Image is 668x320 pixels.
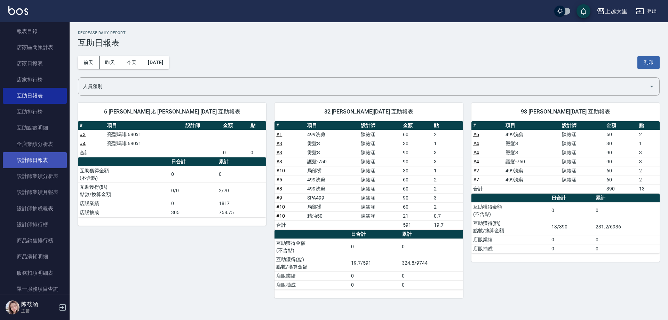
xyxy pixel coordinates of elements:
td: 305 [169,208,217,217]
th: 累計 [594,194,660,203]
th: 點 [432,121,463,130]
td: 499洗剪 [305,184,359,193]
th: 項目 [305,121,359,130]
th: 設計師 [359,121,401,130]
td: 90 [605,157,637,166]
a: #1 [276,132,282,137]
td: 0 [349,271,400,280]
th: 點 [249,121,266,130]
td: 3 [432,148,463,157]
td: 60 [401,202,432,211]
a: 服務扣項明細表 [3,265,67,281]
a: #4 [473,150,479,155]
td: 499洗剪 [504,175,560,184]
th: 項目 [105,121,184,130]
td: 燙髮S [305,148,359,157]
td: 0 [400,239,463,255]
td: 局部燙 [305,202,359,211]
th: 日合計 [169,157,217,166]
th: 項目 [504,121,560,130]
a: #10 [276,213,285,219]
h3: 互助日報表 [78,38,660,48]
div: 上越大里 [605,7,627,16]
td: 燙髮S [504,148,560,157]
button: Open [646,81,657,92]
td: 互助獲得金額 (不含點) [471,202,550,219]
span: 98 [PERSON_NAME][DATE] 互助報表 [480,108,651,115]
table: a dense table [471,121,660,194]
td: 燙髮S [305,139,359,148]
a: #10 [276,168,285,173]
img: Logo [8,6,28,15]
table: a dense table [78,157,266,217]
td: 0/0 [169,182,217,199]
td: 2 [432,184,463,193]
td: 店販抽成 [275,280,349,289]
table: a dense table [275,121,463,230]
th: 設計師 [560,121,605,130]
td: 19.7/591 [349,255,400,271]
td: 60 [401,130,432,139]
a: #3 [276,141,282,146]
td: 互助獲得金額 (不含點) [275,239,349,255]
td: 0 [169,199,217,208]
td: 2 [432,175,463,184]
td: 0.7 [432,211,463,220]
td: 60 [401,184,432,193]
a: 設計師排行榜 [3,217,67,233]
td: 店販業績 [78,199,169,208]
a: 商品消耗明細 [3,249,67,265]
td: 店販抽成 [471,244,550,253]
a: 設計師日報表 [3,152,67,168]
td: 精油50 [305,211,359,220]
h2: Decrease Daily Report [78,31,660,35]
td: 2 [637,130,660,139]
td: 30 [401,166,432,175]
td: 亮型嗎啡 680x1 [105,139,184,148]
a: 單一服務項目查詢 [3,281,67,297]
td: 陳筱涵 [359,157,401,166]
td: 0 [594,235,660,244]
td: SPA499 [305,193,359,202]
td: 2 [637,175,660,184]
td: 499洗剪 [504,130,560,139]
table: a dense table [275,230,463,290]
button: [DATE] [142,56,169,69]
td: 3 [637,157,660,166]
td: 1 [637,139,660,148]
td: 陳筱涵 [359,148,401,157]
a: #9 [276,195,282,201]
td: 0 [594,202,660,219]
td: 合計 [275,220,305,229]
h5: 陳筱涵 [21,301,57,308]
button: 昨天 [100,56,121,69]
td: 陳筱涵 [359,202,401,211]
td: 13/390 [550,219,594,235]
td: 0 [594,244,660,253]
td: 499洗剪 [305,175,359,184]
td: 499洗剪 [504,166,560,175]
td: 1817 [217,199,267,208]
th: 點 [637,121,660,130]
span: 6 [PERSON_NAME]比 [PERSON_NAME] [DATE] 互助報表 [86,108,258,115]
td: 0 [221,148,249,157]
a: 報表目錄 [3,23,67,39]
td: 324.8/9744 [400,255,463,271]
td: 0 [400,280,463,289]
th: 日合計 [550,194,594,203]
th: 日合計 [349,230,400,239]
td: 90 [401,148,432,157]
td: 陳筱涵 [359,130,401,139]
td: 60 [401,175,432,184]
td: 19.7 [432,220,463,229]
td: 90 [605,148,637,157]
table: a dense table [78,121,266,157]
td: 90 [401,193,432,202]
td: 3 [432,157,463,166]
td: 2/70 [217,182,267,199]
a: 設計師業績月報表 [3,184,67,200]
td: 互助獲得(點) 點數/換算金額 [78,182,169,199]
td: 1 [432,139,463,148]
td: 店販抽成 [78,208,169,217]
td: 陳筱涵 [359,139,401,148]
